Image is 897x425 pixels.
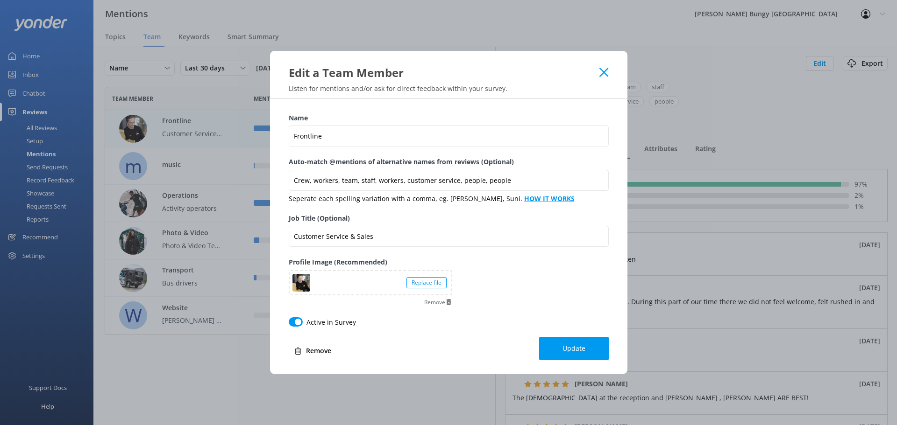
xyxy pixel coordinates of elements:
[289,341,337,360] button: Remove
[599,68,608,77] button: Close
[424,300,445,305] span: Remove
[539,337,609,360] button: Update
[289,257,452,267] label: Profile Image (Recommended)
[289,194,609,204] p: Seperate each spelling variation with a comma, eg. [PERSON_NAME], Suni.
[270,84,627,93] p: Listen for mentions and/or ask for direct feedback within your survey.
[289,113,609,123] label: Name
[406,277,447,288] div: Replace file
[289,213,609,223] label: Job Title (Optional)
[306,317,356,327] label: Active in Survey
[289,157,609,167] label: Auto-match @mentions of alternative names from reviews (Optional)
[524,194,575,203] a: HOW IT WORKS
[562,344,585,353] span: Update
[289,65,600,80] div: Edit a Team Member
[424,299,452,306] button: Remove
